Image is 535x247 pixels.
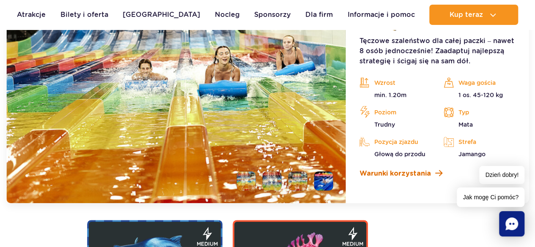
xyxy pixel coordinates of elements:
[17,5,46,25] a: Atrakcje
[444,136,515,148] p: Strefa
[123,5,200,25] a: [GEOGRAPHIC_DATA]
[444,91,515,99] p: 1 os. 45-120 kg
[359,150,431,158] p: Głową do przodu
[449,11,483,19] span: Kup teraz
[359,120,431,129] p: Trudny
[215,5,240,25] a: Nocleg
[60,5,108,25] a: Bilety i oferta
[359,76,431,89] p: Wzrost
[359,168,431,179] span: Warunki korzystania
[444,150,515,158] p: Jamango
[359,91,431,99] p: min. 1.20m
[359,168,515,179] a: Warunki korzystania
[347,5,414,25] a: Informacje i pomoc
[305,5,333,25] a: Dla firm
[254,5,291,25] a: Sponsorzy
[444,76,515,89] p: Waga gościa
[444,106,515,119] p: Typ
[359,136,431,148] p: Pozycja zjazdu
[359,106,431,119] p: Poziom
[499,211,524,236] div: Chat
[444,120,515,129] p: Mata
[359,36,515,66] p: Tęczowe szaleństwo dla całej paczki – nawet 8 osób jednocześnie! Zaadaptuj najlepszą strategię i ...
[457,187,524,207] span: Jak mogę Ci pomóc?
[429,5,518,25] button: Kup teraz
[479,166,524,184] span: Dzień dobry!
